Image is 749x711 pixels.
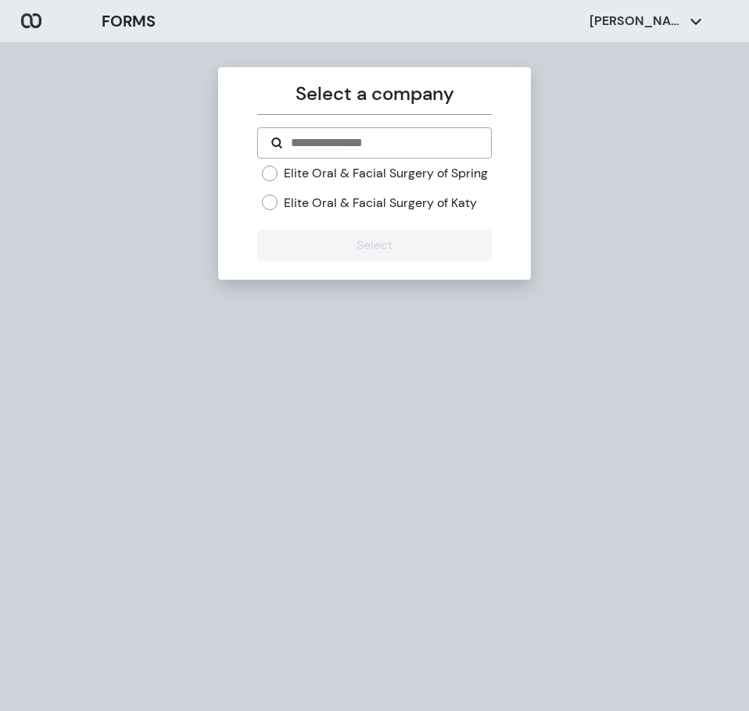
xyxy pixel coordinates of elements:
p: Select a company [257,80,491,108]
h3: FORMS [102,9,156,33]
p: [PERSON_NAME] [590,13,683,30]
input: Search [289,134,478,152]
label: Elite Oral & Facial Surgery of Katy [284,195,477,212]
label: Elite Oral & Facial Surgery of Spring [284,165,488,182]
button: Select [257,230,491,261]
